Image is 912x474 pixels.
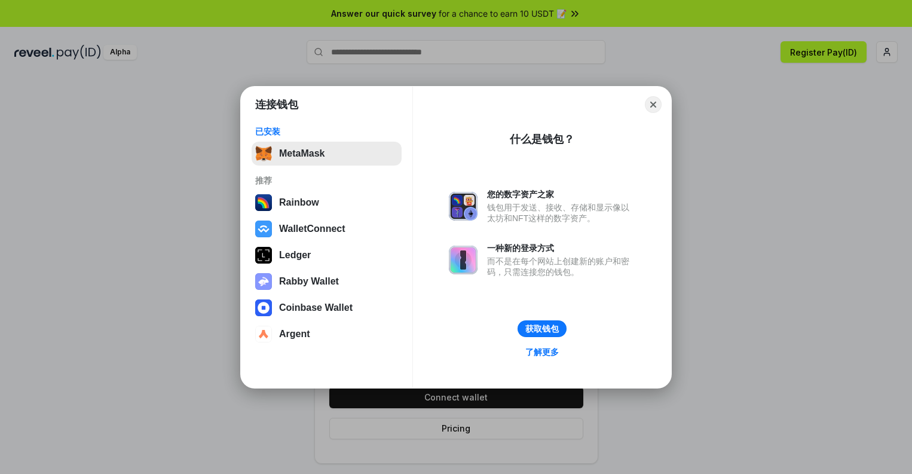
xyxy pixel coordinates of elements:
div: 一种新的登录方式 [487,243,635,253]
img: svg+xml,%3Csvg%20fill%3D%22none%22%20height%3D%2233%22%20viewBox%3D%220%200%2035%2033%22%20width%... [255,145,272,162]
h1: 连接钱包 [255,97,298,112]
button: Ledger [252,243,402,267]
div: Rabby Wallet [279,276,339,287]
div: 您的数字资产之家 [487,189,635,200]
button: Rabby Wallet [252,270,402,293]
button: Argent [252,322,402,346]
div: WalletConnect [279,224,345,234]
img: svg+xml,%3Csvg%20xmlns%3D%22http%3A%2F%2Fwww.w3.org%2F2000%2Fsvg%22%20fill%3D%22none%22%20viewBox... [449,246,478,274]
div: Ledger [279,250,311,261]
img: svg+xml,%3Csvg%20xmlns%3D%22http%3A%2F%2Fwww.w3.org%2F2000%2Fsvg%22%20fill%3D%22none%22%20viewBox... [449,192,478,221]
img: svg+xml,%3Csvg%20width%3D%22120%22%20height%3D%22120%22%20viewBox%3D%220%200%20120%20120%22%20fil... [255,194,272,211]
a: 了解更多 [518,344,566,360]
div: 获取钱包 [525,323,559,334]
div: 已安装 [255,126,398,137]
button: Coinbase Wallet [252,296,402,320]
div: MetaMask [279,148,325,159]
img: svg+xml,%3Csvg%20width%3D%2228%22%20height%3D%2228%22%20viewBox%3D%220%200%2028%2028%22%20fill%3D... [255,326,272,342]
button: 获取钱包 [518,320,567,337]
div: Argent [279,329,310,340]
button: Close [645,96,662,113]
div: 什么是钱包？ [510,132,574,146]
div: Rainbow [279,197,319,208]
div: Coinbase Wallet [279,302,353,313]
img: svg+xml,%3Csvg%20width%3D%2228%22%20height%3D%2228%22%20viewBox%3D%220%200%2028%2028%22%20fill%3D... [255,299,272,316]
div: 推荐 [255,175,398,186]
button: MetaMask [252,142,402,166]
img: svg+xml,%3Csvg%20xmlns%3D%22http%3A%2F%2Fwww.w3.org%2F2000%2Fsvg%22%20width%3D%2228%22%20height%3... [255,247,272,264]
div: 钱包用于发送、接收、存储和显示像以太坊和NFT这样的数字资产。 [487,202,635,224]
button: WalletConnect [252,217,402,241]
button: Rainbow [252,191,402,215]
img: svg+xml,%3Csvg%20width%3D%2228%22%20height%3D%2228%22%20viewBox%3D%220%200%2028%2028%22%20fill%3D... [255,221,272,237]
div: 而不是在每个网站上创建新的账户和密码，只需连接您的钱包。 [487,256,635,277]
div: 了解更多 [525,347,559,357]
img: svg+xml,%3Csvg%20xmlns%3D%22http%3A%2F%2Fwww.w3.org%2F2000%2Fsvg%22%20fill%3D%22none%22%20viewBox... [255,273,272,290]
